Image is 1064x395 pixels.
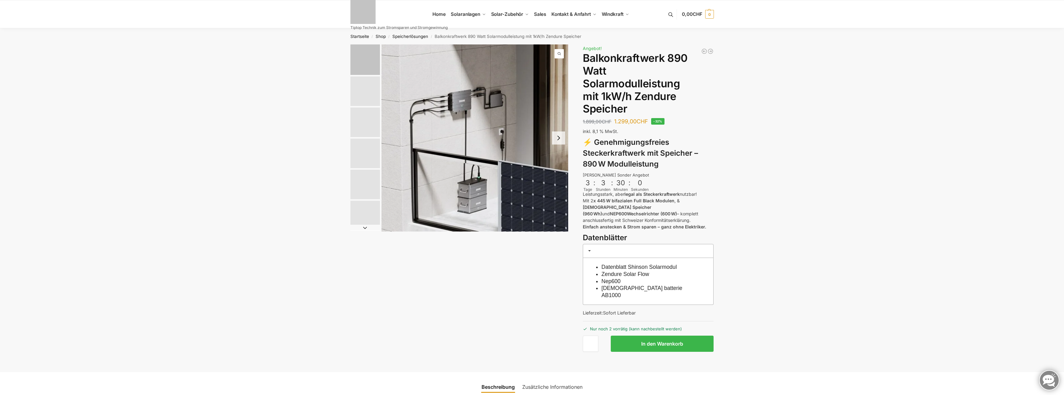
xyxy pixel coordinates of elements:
div: 3 [583,179,592,187]
li: 5 / 6 [349,169,380,200]
li: 3 / 6 [349,107,380,138]
a: Beschreibung [478,379,518,394]
div: 0 [632,179,648,187]
a: Solaranlagen [448,0,488,28]
div: : [593,179,595,191]
a: Balkonkraftwerk 890 Watt Solarmodulleistung mit 2kW/h Zendure Speicher [701,48,707,54]
div: Tage [583,187,593,192]
img: Anschlusskabel-3meter_schweizer-stecker [350,76,380,106]
span: Angebot! [583,46,602,51]
strong: x 445 W bifazialen Full Black Modulen [593,198,674,203]
div: : [628,179,630,191]
p: Tiptop Technik zum Stromsparen und Stromgewinnung [350,26,448,30]
li: 2 / 6 [349,76,380,107]
a: [DEMOGRAPHIC_DATA] batterie AB1000 [601,285,682,298]
a: Windkraft [599,0,632,28]
span: Solar-Zubehör [491,11,523,17]
div: Stunden [596,187,610,192]
span: Sales [534,11,546,17]
img: Zendure-Solaflow [350,201,380,230]
span: Kontakt & Anfahrt [551,11,591,17]
span: 0 [705,10,714,19]
img: Zendure-solar-flow-Batteriespeicher für Balkonkraftwerke [350,44,380,75]
span: / [428,34,435,39]
a: Solar-Zubehör [488,0,531,28]
a: Zendure Solar Flow [601,271,649,277]
a: Nep600 [601,278,621,284]
img: Zendure-solar-flow-Batteriespeicher für Balkonkraftwerke [350,139,380,168]
span: / [369,34,376,39]
li: 6 / 6 [349,200,380,231]
li: 1 / 6 [349,44,380,76]
li: 1 / 6 [381,44,569,232]
span: Sofort Lieferbar [603,310,636,315]
span: Solaranlagen [451,11,480,17]
a: Zusätzliche Informationen [518,379,586,394]
span: / [386,34,392,39]
button: Next slide [350,225,380,231]
a: Kontakt & Anfahrt [549,0,599,28]
a: Znedure solar flow Batteriespeicher fuer BalkonkraftwerkeZnedure solar flow Batteriespeicher fuer... [381,44,569,232]
input: Produktmenge [583,336,598,352]
span: inkl. 8,1 % MwSt. [583,129,618,134]
a: Speicherlösungen [392,34,428,39]
div: [PERSON_NAME] Sonder Angebot [583,172,714,178]
p: Nur noch 2 vorrätig (kann nachbestellt werden) [583,321,714,332]
span: CHF [637,118,648,125]
div: 3 [596,179,610,187]
bdi: 1.299,00 [614,118,648,125]
p: Leistungsstark, aber nutzbar! Mit 2 , & und – komplett anschlussfertig mit Schweizer Konformitäts... [583,191,714,230]
div: 30 [614,179,627,187]
span: 0,00 [682,11,702,17]
a: Steckerkraftwerk mit 4 KW Speicher und 8 Solarmodulen mit 3600 Watt [707,48,714,54]
span: CHF [602,119,611,125]
img: Maysun [350,108,380,137]
button: Next slide [552,131,565,145]
button: In den Warenkorb [611,336,714,352]
h1: Balkonkraftwerk 890 Watt Solarmodulleistung mit 1kW/h Zendure Speicher [583,52,714,115]
a: Datenblatt Shinson Solarmodul [601,264,677,270]
strong: Einfach anstecken & Strom sparen – ganz ohne Elektriker. [583,224,706,229]
h3: Datenblätter [583,232,714,243]
nav: Breadcrumb [339,28,725,44]
span: Lieferzeit: [583,310,636,315]
li: 4 / 6 [349,138,380,169]
strong: NEP600Wechselrichter (600 W) [610,211,677,216]
strong: [DEMOGRAPHIC_DATA] Speicher (960 Wh) [583,204,651,216]
a: 0,00CHF 0 [682,5,714,24]
img: Zendure-solar-flow-Batteriespeicher für Balkonkraftwerke [381,44,569,232]
span: -32% [651,118,664,125]
div: Sekunden [631,187,649,192]
div: Minuten [614,187,628,192]
a: Shop [376,34,386,39]
a: Startseite [350,34,369,39]
bdi: 1.899,00 [583,119,611,125]
span: Windkraft [602,11,623,17]
h3: ⚡ Genehmigungsfreies Steckerkraftwerk mit Speicher – 890 W Modulleistung [583,137,714,169]
div: : [611,179,613,191]
strong: legal als Steckerkraftwerk [624,191,680,197]
img: nep-microwechselrichter-600w [350,170,380,199]
span: CHF [693,11,702,17]
a: Sales [531,0,549,28]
